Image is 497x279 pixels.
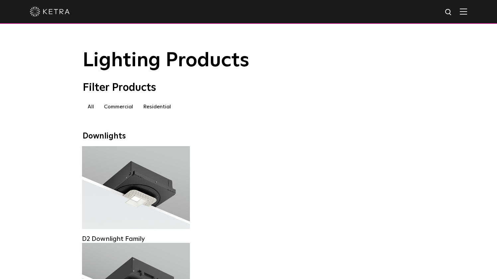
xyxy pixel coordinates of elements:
label: All [83,101,99,113]
label: Commercial [99,101,138,113]
img: ketra-logo-2019-white [30,7,70,17]
div: Downlights [83,132,415,141]
a: D2 Downlight Family Lumen Output:1200Colors:White / Black / Gloss Black / Silver / Bronze / Silve... [82,146,190,233]
div: D2 Downlight Family [82,235,190,243]
span: Lighting Products [83,51,249,71]
img: Hamburger%20Nav.svg [460,8,467,15]
img: search icon [445,8,453,17]
label: Residential [138,101,176,113]
div: Filter Products [83,82,415,94]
